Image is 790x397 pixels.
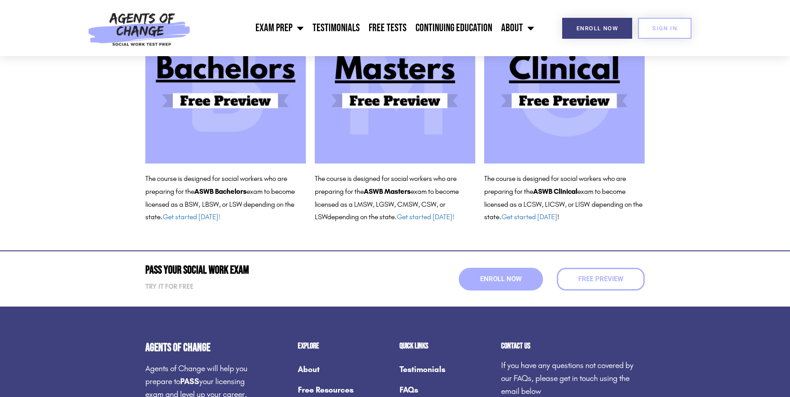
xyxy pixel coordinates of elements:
a: Enroll Now [459,268,543,291]
a: Get started [DATE]! [397,213,454,221]
p: The course is designed for social workers who are preparing for the exam to become licensed as a ... [315,172,475,224]
strong: PASS [180,377,199,386]
span: If you have any questions not covered by our FAQs, please get in touch using the email below [501,360,634,396]
a: Continuing Education [411,17,497,39]
nav: Menu [195,17,539,39]
b: ASWB Clinical [533,187,577,196]
span: SIGN IN [652,25,677,31]
b: ASWB Bachelors [194,187,247,196]
span: Free Preview [578,276,623,282]
h2: Explore [298,342,391,350]
strong: Try it for free [145,282,193,291]
span: depending on the state. [327,213,454,221]
a: Testimonials [308,17,364,39]
p: The course is designed for social workers who are preparing for the exam to become licensed as a ... [145,172,306,224]
a: Free Preview [557,268,645,291]
a: About [298,359,391,380]
a: Exam Prep [251,17,308,39]
a: Free Tests [364,17,411,39]
b: ASWB Masters [364,187,411,196]
h2: Contact us [501,342,645,350]
p: The course is designed for social workers who are preparing for the exam to become licensed as a ... [484,172,645,224]
span: Enroll Now [480,276,522,282]
span: Enroll Now [576,25,618,31]
h2: Quick Links [399,342,492,350]
a: About [497,17,539,39]
h4: Agents of Change [145,342,253,353]
a: Testimonials [399,359,492,380]
h2: Pass Your Social Work Exam [145,265,391,276]
a: Enroll Now [562,18,632,39]
span: . ! [499,213,559,221]
a: Get started [DATE]! [163,213,220,221]
a: Get started [DATE] [502,213,557,221]
a: SIGN IN [638,18,691,39]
